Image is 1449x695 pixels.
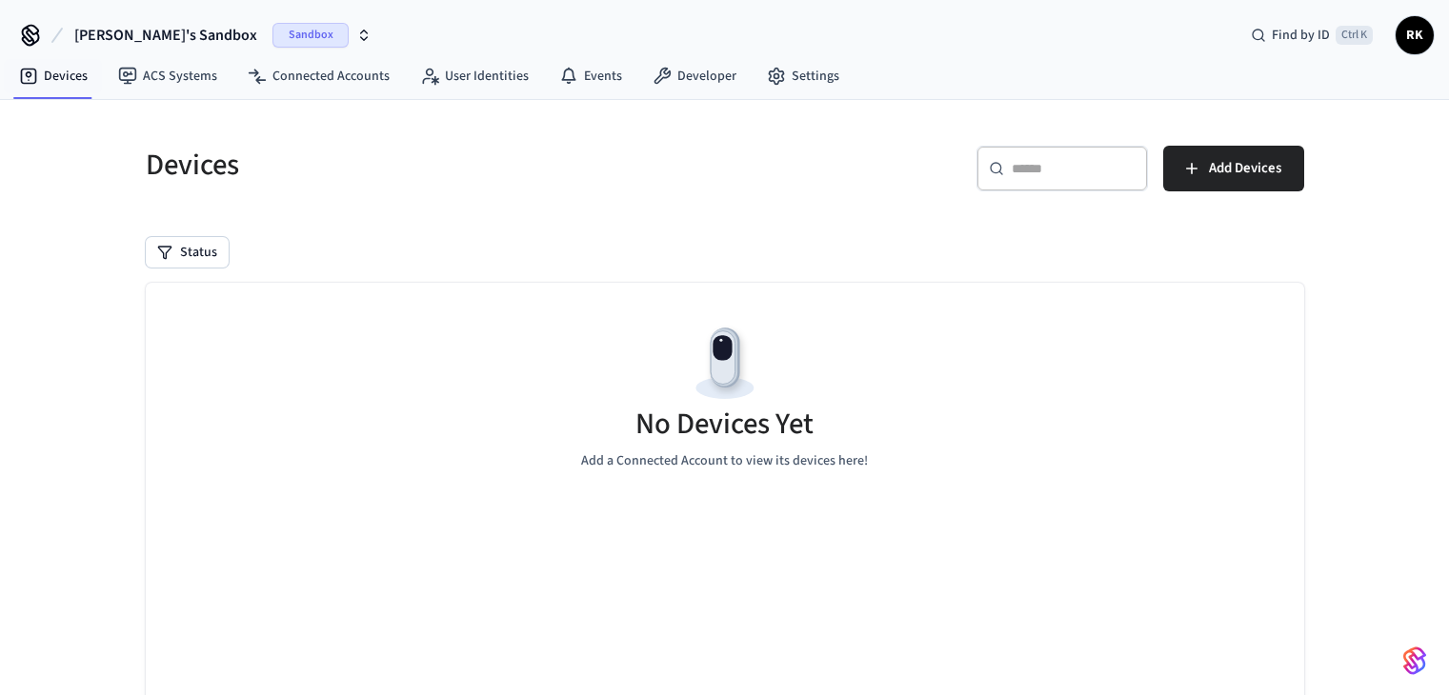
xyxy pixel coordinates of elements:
a: Settings [752,59,855,93]
a: ACS Systems [103,59,232,93]
button: Status [146,237,229,268]
a: Connected Accounts [232,59,405,93]
p: Add a Connected Account to view its devices here! [581,451,868,471]
a: Events [544,59,637,93]
h5: Devices [146,146,714,185]
a: Developer [637,59,752,93]
span: Sandbox [272,23,349,48]
span: Find by ID [1272,26,1330,45]
span: [PERSON_NAME]'s Sandbox [74,24,257,47]
span: Ctrl K [1336,26,1373,45]
h5: No Devices Yet [635,405,814,444]
button: Add Devices [1163,146,1304,191]
img: SeamLogoGradient.69752ec5.svg [1403,645,1426,676]
img: Devices Empty State [682,321,768,407]
button: RK [1396,16,1434,54]
span: Add Devices [1209,156,1281,181]
span: RK [1398,18,1432,52]
div: Find by IDCtrl K [1236,18,1388,52]
a: Devices [4,59,103,93]
a: User Identities [405,59,544,93]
